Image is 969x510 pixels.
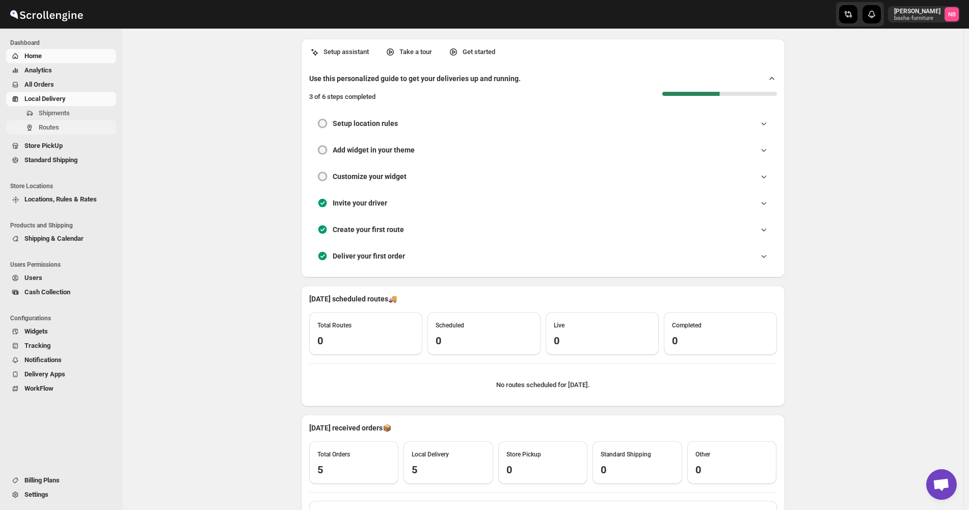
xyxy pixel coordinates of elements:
h3: Invite your driver [333,198,387,208]
button: Home [6,49,116,63]
span: Dashboard [10,39,117,47]
span: Standard Shipping [24,156,77,164]
span: Local Delivery [24,95,66,103]
button: Analytics [6,63,116,78]
span: Total Routes [317,322,352,329]
span: Configurations [10,314,117,322]
span: Total Orders [317,451,350,458]
h3: 0 [317,335,414,347]
button: Shipping & Calendar [6,232,116,246]
span: Locations, Rules & Rates [24,195,97,203]
p: No routes scheduled for [DATE]. [317,380,769,390]
button: Billing Plans [6,473,116,488]
p: [PERSON_NAME] [894,7,940,15]
span: Billing Plans [24,476,60,484]
button: Widgets [6,324,116,339]
h2: Use this personalized guide to get your deliveries up and running. [309,73,521,84]
h3: Create your first route [333,224,404,235]
h3: 0 [436,335,532,347]
h3: Deliver your first order [333,251,405,261]
p: Setup assistant [324,47,369,57]
span: Store Locations [10,182,117,190]
span: Shipping & Calendar [24,235,84,242]
p: Take a tour [399,47,432,57]
h3: 5 [317,464,391,476]
span: Routes [39,123,59,131]
span: Standard Shipping [601,451,651,458]
button: All Orders [6,78,116,92]
span: Tracking [24,342,50,349]
span: Nael Basha [945,7,959,21]
p: [DATE] received orders 📦 [309,423,777,433]
button: Locations, Rules & Rates [6,192,116,207]
img: ScrollEngine [8,2,85,27]
span: Scheduled [436,322,464,329]
h3: 0 [672,335,769,347]
h3: Add widget in your theme [333,145,415,155]
button: Shipments [6,106,116,120]
button: WorkFlow [6,381,116,396]
span: Widgets [24,327,48,335]
span: WorkFlow [24,385,53,392]
h3: Customize your widget [333,171,407,182]
h3: Setup location rules [333,118,398,129]
span: Delivery Apps [24,370,65,378]
span: Completed [672,322,702,329]
h3: 0 [601,464,674,476]
span: Users [24,274,42,282]
button: Users [6,271,116,285]
button: User menu [888,6,960,22]
p: basha-furniture [894,15,940,21]
span: Local Delivery [412,451,449,458]
span: Notifications [24,356,62,364]
span: Other [695,451,710,458]
button: Notifications [6,353,116,367]
span: All Orders [24,81,54,88]
span: Settings [24,491,48,498]
h3: 0 [695,464,769,476]
span: Store Pickup [506,451,541,458]
h3: 0 [506,464,580,476]
span: Cash Collection [24,288,70,296]
span: Shipments [39,109,70,117]
span: Users Permissions [10,261,117,269]
p: 3 of 6 steps completed [309,92,375,102]
p: [DATE] scheduled routes 🚚 [309,294,777,304]
span: Home [24,52,42,60]
button: Tracking [6,339,116,353]
span: Store PickUp [24,142,63,149]
button: Routes [6,120,116,135]
h3: 0 [554,335,651,347]
span: Live [554,322,564,329]
button: Settings [6,488,116,502]
span: Analytics [24,66,52,74]
span: Products and Shipping [10,221,117,229]
h3: 5 [412,464,485,476]
p: Get started [463,47,495,57]
text: NB [948,11,956,18]
a: Open chat [926,469,957,500]
button: Cash Collection [6,285,116,299]
button: Delivery Apps [6,367,116,381]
